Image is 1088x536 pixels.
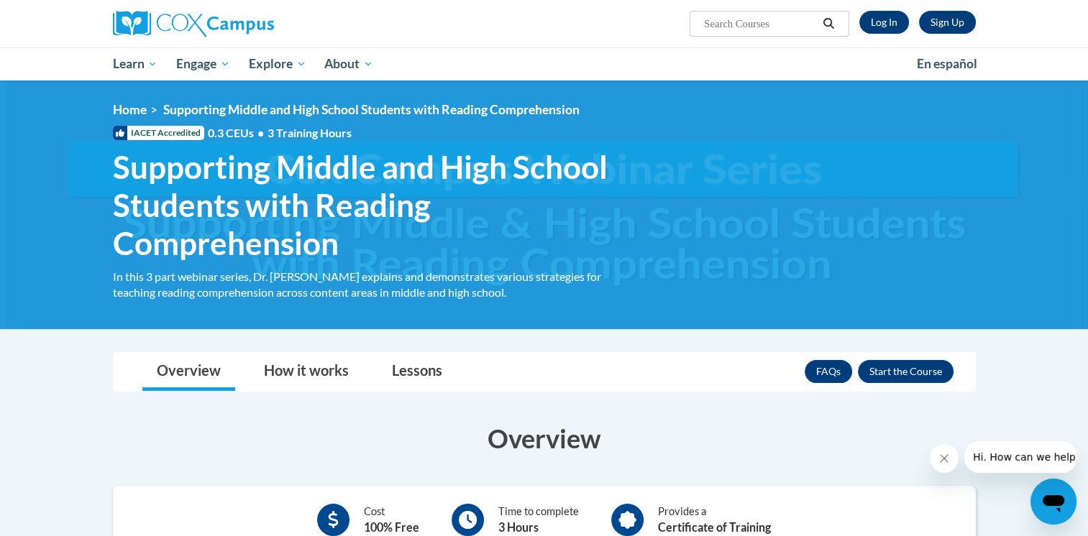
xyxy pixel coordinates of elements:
iframe: Button to launch messaging window [1030,479,1076,525]
a: About [315,47,383,80]
span: Supporting Middle and High School Students with Reading Comprehension [163,102,580,117]
span: Engage [176,55,230,73]
div: Time to complete [498,504,579,536]
a: En español [908,49,987,79]
iframe: Close message [930,444,959,473]
span: 3 Training Hours [268,126,352,139]
a: Engage [167,47,239,80]
a: Overview [142,353,235,391]
div: Provides a [658,504,771,536]
span: 0.3 CEUs [208,125,352,141]
a: Log In [859,11,909,34]
span: • [257,126,264,139]
a: Learn [104,47,168,80]
div: Cost [364,504,419,536]
iframe: Message from company [964,441,1076,473]
a: FAQs [805,360,852,383]
span: Supporting Middle and High School Students with Reading Comprehension [113,148,609,262]
b: 3 Hours [498,520,539,534]
a: How it works [250,353,363,391]
span: IACET Accredited [113,126,204,140]
h3: Overview [113,420,976,456]
span: About [324,55,373,73]
img: Cox Campus [113,11,274,37]
span: Explore [249,55,306,73]
a: Cox Campus [113,11,386,37]
b: 100% Free [364,520,419,534]
a: Register [919,11,976,34]
input: Search Courses [703,15,818,32]
span: En español [917,56,977,71]
a: Home [113,102,147,117]
div: Main menu [91,47,997,80]
div: In this 3 part webinar series, Dr. [PERSON_NAME] explains and demonstrates various strategies for... [113,269,609,300]
span: Learn [112,55,157,73]
a: Explore [239,47,316,80]
span: Hi. How can we help? [9,10,116,22]
button: Search [818,15,839,32]
button: Enroll [858,360,954,383]
a: Lessons [378,353,457,391]
b: Certificate of Training [658,520,771,534]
